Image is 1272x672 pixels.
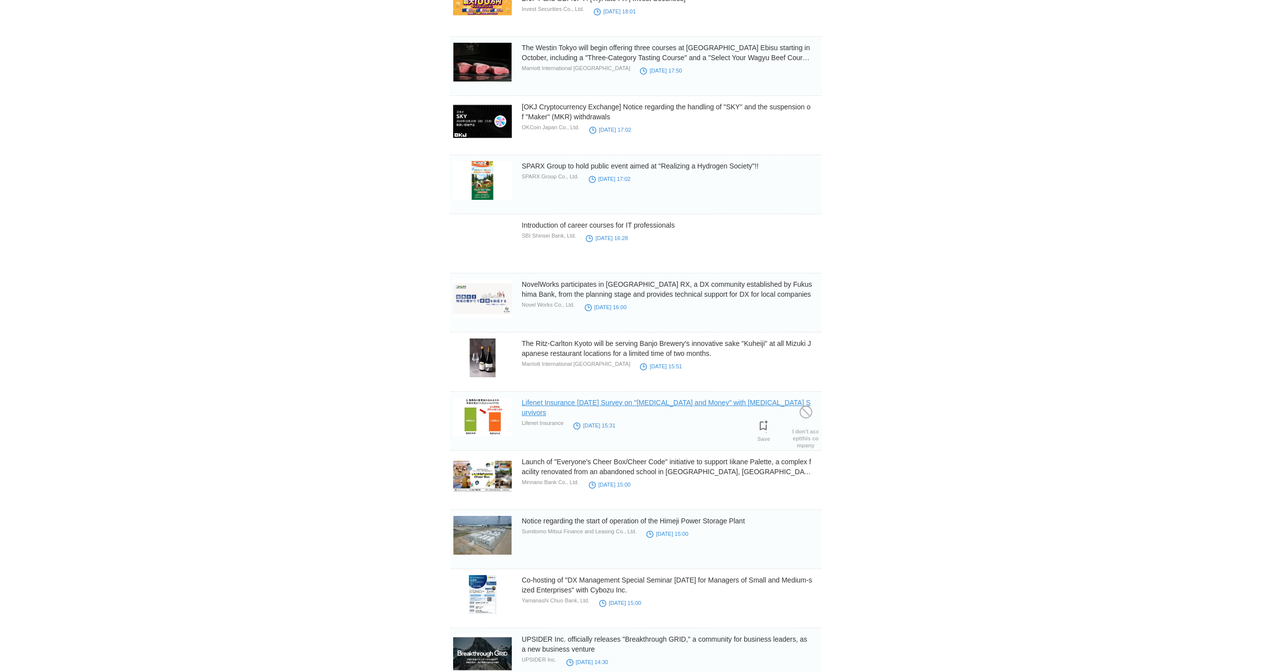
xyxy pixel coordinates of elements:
a: Notice regarding the start of operation of the Himeji Power Storage Plant [522,517,745,525]
font: SBI Shinsei Bank, Ltd. [522,233,576,239]
a: SPARX Group to hold public event aimed at "Realizing a Hydrogen Society"!! [522,162,759,170]
font: this company [797,435,819,448]
font: Marriott International [GEOGRAPHIC_DATA] [522,361,630,367]
font: Marriott International [GEOGRAPHIC_DATA] [522,65,630,71]
img: 121382-41-8f5eccbeddac12669ead7cf0b6480533-574x1024.jpg [453,161,512,200]
a: Lifenet Insurance [DATE] Survey on "[MEDICAL_DATA] and Money" with [MEDICAL_DATA] Survivors [522,399,810,417]
a: [OKJ Cryptocurrency Exchange] Notice regarding the handling of "SKY" and the suspension of "Maker... [522,103,810,121]
font: Save [757,436,770,442]
img: 11305-2374-2fdc41a19b38bf956a57b1c7037b6c0b-3900x2600.jpg [453,43,512,82]
img: 11305-2377-bfd80d9648394cb19e591f0e8ebb1fb3-1803x2700.jpg [453,338,512,377]
a: UPSIDER Inc. officially releases "Breakthrough GRID," a community for business leaders, as a new ... [522,635,807,653]
font: [DATE] 14:30 [576,659,608,665]
a: Co-hosting of "DX Management Special Seminar [DATE] for Managers of Small and Medium-sized Enterp... [522,576,812,594]
a: NovelWorks participates in [GEOGRAPHIC_DATA] RX, a DX community established by Fukushima Bank, fr... [522,280,812,298]
font: Yamanashi Chuo Bank, Ltd. [522,597,589,603]
font: [DATE] 17:50 [649,68,682,74]
font: [DATE] 15:31 [583,422,615,428]
font: [DATE] 15:00 [598,482,631,488]
a: Introduction of career courses for IT professionals [522,221,675,229]
font: SPARX Group Co., Ltd. [522,173,579,179]
font: [DATE] 17:02 [598,176,631,182]
img: 72105-252-26d6eac3223318d99aa3f1fad94a5c85-1200x630.png [453,457,512,496]
font: Minnano Bank Co., Ltd. [522,479,579,485]
font: [DATE] 15:00 [656,531,688,537]
font: [DATE] 16:28 [595,235,628,241]
font: Novel Works Co., Ltd. [522,302,575,308]
font: [DATE] 17:02 [599,127,631,133]
font: [DATE] 18:01 [603,8,636,14]
img: 123552-282-7d2143c7c970c5a313224d870048b85f-1909x2700.jpg [453,575,512,614]
font: I don't accept [793,428,819,441]
a: The Ritz-Carlton Kyoto will be serving Banjo Brewery's innovative sake "Kuheiji" at all Mizuki Ja... [522,339,811,357]
font: Sumitomo Mitsui Finance and Leasing Co., Ltd. [522,528,636,534]
font: [DATE] 15:51 [649,363,682,369]
font: Lifenet Insurance [522,420,563,426]
img: 84204-153-a0fd10633a23982eb95ceebb35a45656-3900x2600.jpg [453,516,512,555]
img: 54229-149-87fdc39627744623ff43cc6e0b2f7132-1292x726.png [453,102,512,141]
font: UPSIDER Inc. [522,657,556,663]
a: Launch of "Everyone's Cheer Box/Cheer Code" initiative to support Iikane Palette, a complex facil... [522,458,811,486]
font: Invest Securities Co., Ltd. [522,6,584,12]
font: OKCoin Japan Co., Ltd. [522,124,579,130]
font: [DATE] 16:00 [594,304,627,310]
font: [DATE] 15:00 [609,600,641,606]
a: Save [757,418,770,442]
img: 86730-13-8df54f5bdad3ebc8e5d9afee10afa2a5-1200x630.png [453,279,512,318]
a: I don't acceptthis company [792,403,819,449]
img: 69919-176-bb49e55b1a68d174036904b2e11f7582-600x400.png [453,398,512,436]
a: The Westin Tokyo will begin offering three courses at [GEOGRAPHIC_DATA] Ebisu starting in October... [522,44,810,72]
